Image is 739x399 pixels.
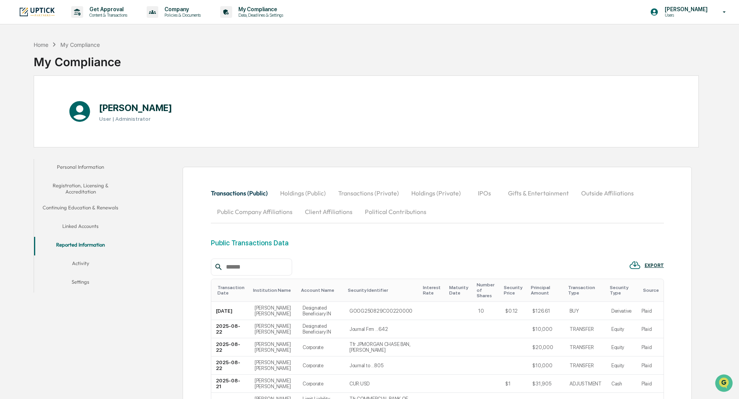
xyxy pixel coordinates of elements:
button: Reported Information [34,237,127,255]
div: 🖐️ [8,98,14,104]
p: Policies & Documents [158,12,205,18]
button: Settings [34,274,127,293]
span: Attestations [64,98,96,105]
td: Equity [607,338,637,356]
td: $10,000 [528,320,565,338]
td: Designated Beneficiary IN [298,302,345,320]
img: 1746055101610-c473b297-6a78-478c-a979-82029cc54cd1 [8,59,22,73]
td: Corporate [298,356,345,375]
div: Toggle SortBy [643,288,660,293]
h1: [PERSON_NAME] [99,102,172,113]
td: Equity [607,356,637,375]
div: Start new chat [26,59,127,67]
div: 🔎 [8,113,14,119]
p: Company [158,6,205,12]
td: Plaid [637,338,664,356]
td: $31,905 [528,375,565,393]
div: Public Transactions Data [211,239,289,247]
iframe: Open customer support [714,373,735,394]
td: [PERSON_NAME] [PERSON_NAME] [250,302,298,320]
p: Content & Transactions [83,12,131,18]
td: [PERSON_NAME] [PERSON_NAME] [250,320,298,338]
div: Toggle SortBy [253,288,295,293]
td: TRANSFER [565,356,606,375]
td: Journal Frm ...642 [345,320,420,338]
button: Public Company Affiliations [211,202,299,221]
td: [DATE] [211,302,250,320]
button: Continuing Education & Renewals [34,200,127,218]
h3: User | Administrator [99,116,172,122]
button: IPOs [467,184,502,202]
div: Toggle SortBy [504,285,525,296]
button: Holdings (Private) [405,184,467,202]
button: Personal Information [34,159,127,178]
td: $126.61 [528,302,565,320]
td: GOOG250829C00220000 [345,302,420,320]
button: Linked Accounts [34,218,127,237]
td: Cash [607,375,637,393]
p: My Compliance [232,6,287,12]
div: Toggle SortBy [301,288,342,293]
button: Transactions (Public) [211,184,274,202]
td: TRANSFER [565,320,606,338]
div: Toggle SortBy [531,285,562,296]
td: 2025-08-22 [211,338,250,356]
div: secondary tabs example [34,159,127,293]
div: Home [34,41,48,48]
img: logo [19,7,56,17]
td: $0.12 [501,302,528,320]
span: Preclearance [15,98,50,105]
div: secondary tabs example [211,184,664,221]
td: $1 [501,375,528,393]
button: Holdings (Public) [274,184,332,202]
span: Data Lookup [15,112,49,120]
td: 10 [474,302,501,320]
td: CUR:USD [345,375,420,393]
div: EXPORT [645,263,664,268]
td: Plaid [637,302,664,320]
td: Corporate [298,375,345,393]
a: 🖐️Preclearance [5,94,53,108]
td: [PERSON_NAME] [PERSON_NAME] [250,338,298,356]
td: Corporate [298,338,345,356]
div: Toggle SortBy [568,285,603,296]
button: Transactions (Private) [332,184,405,202]
p: [PERSON_NAME] [659,6,712,12]
div: 🗄️ [56,98,62,104]
td: Equity [607,320,637,338]
div: My Compliance [34,49,121,69]
div: Toggle SortBy [477,282,498,298]
td: ADJUSTMENT [565,375,606,393]
div: Toggle SortBy [348,288,417,293]
div: Toggle SortBy [610,285,634,296]
a: Powered byPylon [55,131,94,137]
td: Journal to ...805 [345,356,420,375]
td: $10,000 [528,356,565,375]
td: [PERSON_NAME] [PERSON_NAME] [250,375,298,393]
a: 🗄️Attestations [53,94,99,108]
button: Outside Affiliations [575,184,640,202]
button: Registration, Licensing & Accreditation [34,178,127,200]
div: Toggle SortBy [449,285,470,296]
p: Data, Deadlines & Settings [232,12,287,18]
td: BUY [565,302,606,320]
button: Client Affiliations [299,202,359,221]
td: Plaid [637,375,664,393]
div: Toggle SortBy [217,285,247,296]
td: 2025-08-22 [211,320,250,338]
span: Pylon [77,131,94,137]
td: 2025-08-22 [211,356,250,375]
td: Derivative [607,302,637,320]
td: Designated Beneficiary IN [298,320,345,338]
p: Users [659,12,712,18]
td: $20,000 [528,338,565,356]
div: We're available if you need us! [26,67,98,73]
a: 🔎Data Lookup [5,109,52,123]
img: EXPORT [629,259,641,271]
button: Gifts & Entertainment [502,184,575,202]
td: [PERSON_NAME] [PERSON_NAME] [250,356,298,375]
button: Activity [34,255,127,274]
p: Get Approval [83,6,131,12]
p: How can we help? [8,16,141,29]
